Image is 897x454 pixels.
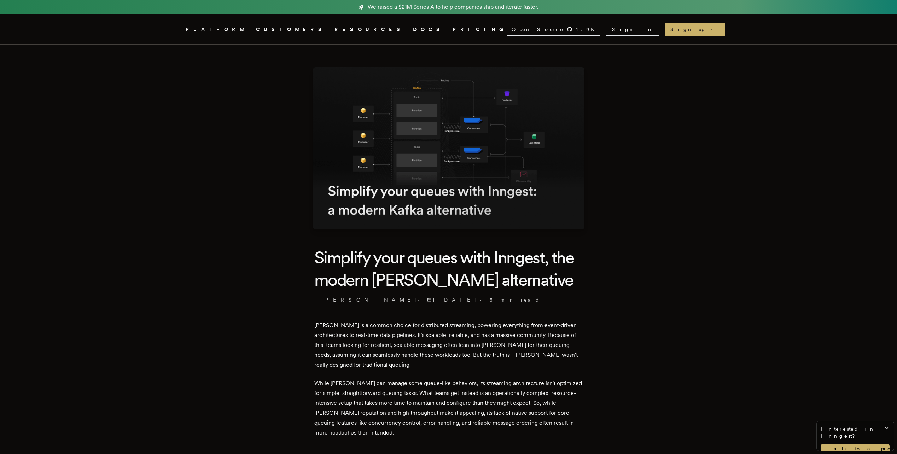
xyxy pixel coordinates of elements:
[707,26,719,33] span: →
[427,296,477,303] span: [DATE]
[821,425,890,440] span: Interested in Inngest?
[512,26,564,33] span: Open Source
[821,444,890,454] a: Talk to a product expert
[368,3,538,11] span: We raised a $21M Series A to help companies ship and iterate faster.
[453,25,507,34] a: PRICING
[313,67,584,229] img: Featured image for Simplify your queues with Inngest, the modern Kafka alternative blog post
[314,378,583,438] p: While [PERSON_NAME] can manage some queue-like behaviors, its streaming architecture isn't optimi...
[490,296,540,303] span: 5 min read
[606,23,659,36] a: Sign In
[413,25,444,34] a: DOCS
[575,26,599,33] span: 4.9 K
[334,25,404,34] button: RESOURCES
[314,296,583,303] p: [PERSON_NAME] · ·
[186,25,247,34] button: PLATFORM
[665,23,725,36] a: Sign up
[166,14,732,44] nav: Global
[256,25,326,34] a: CUSTOMERS
[314,246,583,291] h1: Simplify your queues with Inngest, the modern [PERSON_NAME] alternative
[314,320,583,370] p: [PERSON_NAME] is a common choice for distributed streaming, powering everything from event-driven...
